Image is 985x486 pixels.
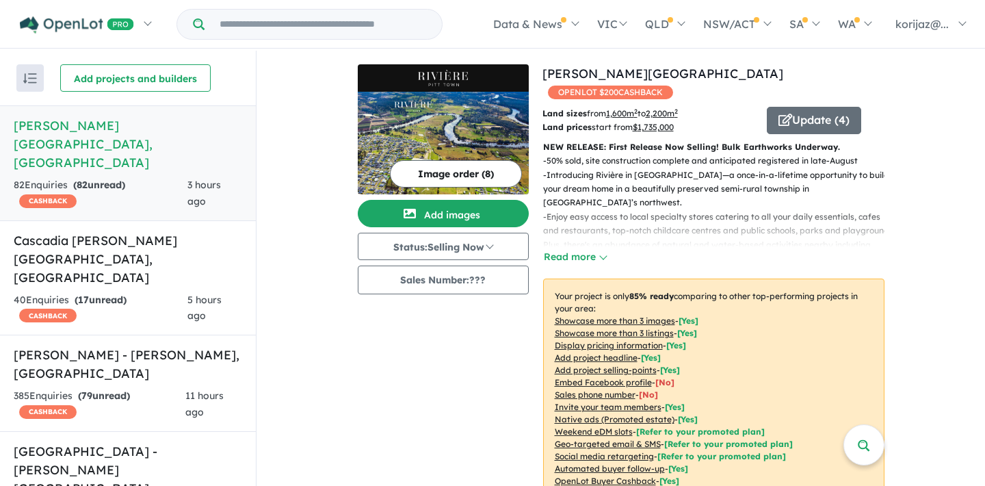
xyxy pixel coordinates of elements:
p: - 50% sold, site construction complete and anticipated registered in late-August [543,154,895,168]
span: 17 [78,294,89,306]
u: Add project headline [555,353,638,363]
span: [ Yes ] [679,316,698,326]
button: Read more [543,249,607,265]
u: Add project selling-points [555,365,657,375]
span: [ No ] [655,377,674,387]
span: [ Yes ] [677,328,697,338]
u: Showcase more than 3 images [555,316,675,326]
div: 40 Enquir ies [14,292,187,325]
span: 3 hours ago [187,179,221,207]
u: Display pricing information [555,340,663,350]
u: 1,600 m [606,108,638,118]
p: - Introducing Rivière in [GEOGRAPHIC_DATA]—a once-in-a-lifetime opportunity to build your dream h... [543,168,895,210]
img: Rivière - Pitt Town Logo [363,70,523,86]
span: 79 [81,389,92,402]
u: Weekend eDM slots [555,426,633,437]
b: 85 % ready [629,291,674,301]
input: Try estate name, suburb, builder or developer [207,10,439,39]
a: [PERSON_NAME][GEOGRAPHIC_DATA] [542,66,783,81]
span: [ Yes ] [641,353,661,363]
b: Land sizes [542,108,587,118]
p: NEW RELEASE: First Release Now Selling! Bulk Earthworks Underway. [543,140,884,154]
span: korijaz@... [895,17,949,31]
u: Sales phone number [555,389,635,400]
h5: Cascadia [PERSON_NAME][GEOGRAPHIC_DATA] , [GEOGRAPHIC_DATA] [14,231,242,287]
u: Automated buyer follow-up [555,463,665,474]
p: from [542,107,757,120]
u: Native ads (Promoted estate) [555,414,674,424]
u: Social media retargeting [555,451,654,461]
span: OPENLOT $ 200 CASHBACK [548,86,673,99]
button: Image order (8) [390,160,522,188]
span: CASHBACK [19,309,77,322]
p: - Enjoy easy access to local specialty stores catering to all your daily essentials, cafes and re... [543,210,895,280]
button: Sales Number:??? [358,266,529,294]
button: Update (4) [767,107,861,134]
span: CASHBACK [19,194,77,208]
span: [Refer to your promoted plan] [657,451,786,461]
u: OpenLot Buyer Cashback [555,476,656,486]
sup: 2 [634,107,638,115]
strong: ( unread) [75,294,127,306]
sup: 2 [674,107,678,115]
span: [ No ] [639,389,658,400]
img: Rivière - Pitt Town [358,92,529,194]
span: [Refer to your promoted plan] [664,439,793,449]
span: [ Yes ] [666,340,686,350]
p: start from [542,120,757,134]
button: Add projects and builders [60,64,211,92]
u: Embed Facebook profile [555,377,652,387]
b: Land prices [542,122,592,132]
img: sort.svg [23,73,37,84]
span: CASHBACK [19,405,77,419]
u: Invite your team members [555,402,661,412]
a: Rivière - Pitt Town LogoRivière - Pitt Town [358,64,529,194]
span: [ Yes ] [660,365,680,375]
span: [Yes] [668,463,688,474]
span: 11 hours ago [185,389,224,418]
h5: [PERSON_NAME][GEOGRAPHIC_DATA] , [GEOGRAPHIC_DATA] [14,116,242,172]
button: Add images [358,200,529,227]
u: Showcase more than 3 listings [555,328,674,338]
div: 385 Enquir ies [14,388,185,421]
span: 5 hours ago [187,294,222,322]
u: Geo-targeted email & SMS [555,439,661,449]
span: 82 [77,179,88,191]
span: [Yes] [659,476,679,486]
u: $ 1,735,000 [633,122,674,132]
div: 82 Enquir ies [14,177,187,210]
strong: ( unread) [73,179,125,191]
span: [Yes] [678,414,698,424]
span: [Refer to your promoted plan] [636,426,765,437]
img: Openlot PRO Logo White [20,16,134,34]
button: Status:Selling Now [358,233,529,260]
h5: [PERSON_NAME] - [PERSON_NAME] , [GEOGRAPHIC_DATA] [14,346,242,383]
strong: ( unread) [78,389,130,402]
span: to [638,108,678,118]
span: [ Yes ] [665,402,685,412]
u: 2,200 m [646,108,678,118]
